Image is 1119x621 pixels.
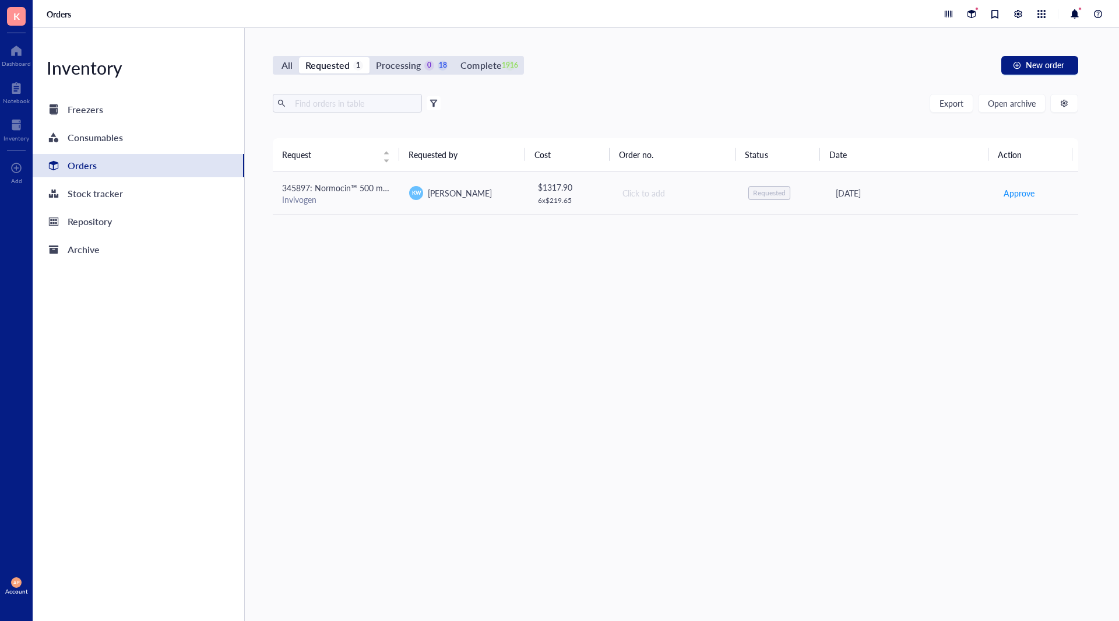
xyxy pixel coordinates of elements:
div: Dashboard [2,60,31,67]
button: Open archive [978,94,1046,113]
a: Inventory [3,116,29,142]
div: 6 x $ 219.65 [538,196,603,205]
div: Requested [305,57,350,73]
span: AP [13,580,19,585]
th: Requested by [399,138,526,171]
a: Orders [47,9,73,19]
div: Add [11,177,22,184]
a: Dashboard [2,41,31,67]
div: 0 [424,61,434,71]
div: 1916 [505,61,515,71]
a: Stock tracker [33,182,244,205]
th: Status [736,138,819,171]
div: Invivogen [282,194,390,205]
span: [PERSON_NAME] [428,187,492,199]
div: Repository [68,213,112,230]
div: All [281,57,293,73]
div: 18 [438,61,448,71]
div: Account [5,588,28,595]
th: Order no. [610,138,736,171]
button: New order [1001,56,1078,75]
input: Find orders in table [290,94,417,112]
span: Open archive [988,99,1036,108]
div: Freezers [68,101,103,118]
div: Orders [68,157,97,174]
th: Date [820,138,988,171]
div: Consumables [68,129,123,146]
button: Export [930,94,973,113]
div: Archive [68,241,100,258]
a: Archive [33,238,244,261]
span: 345897: Normocin™ 500 mg (10 x 1 ml tubes) [282,182,450,194]
th: Action [988,138,1073,171]
div: Complete [460,57,501,73]
a: Orders [33,154,244,177]
div: Click to add [622,187,730,199]
span: New order [1026,60,1064,69]
div: 1 [353,61,363,71]
a: Notebook [3,79,30,104]
span: Approve [1004,187,1034,199]
div: [DATE] [836,187,984,199]
td: Click to add [612,171,739,215]
span: Request [282,148,376,161]
div: $ 1317.90 [538,181,603,194]
span: Export [939,99,963,108]
div: segmented control [273,56,524,75]
div: Requested [753,188,786,198]
div: Processing [376,57,421,73]
div: Stock tracker [68,185,123,202]
span: K [13,9,20,23]
a: Consumables [33,126,244,149]
a: Freezers [33,98,244,121]
div: Inventory [3,135,29,142]
button: Approve [1003,184,1035,202]
div: Notebook [3,97,30,104]
span: KW [411,189,421,197]
a: Repository [33,210,244,233]
div: Inventory [33,56,244,79]
th: Cost [525,138,609,171]
th: Request [273,138,399,171]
